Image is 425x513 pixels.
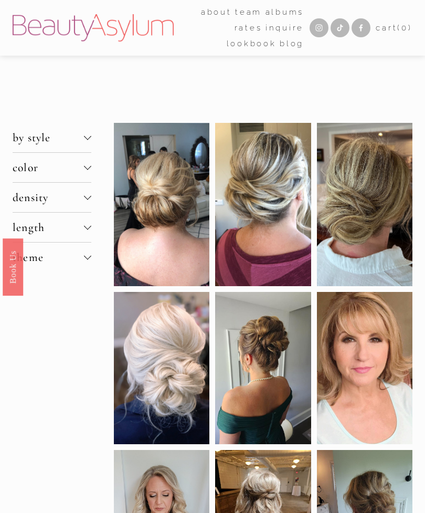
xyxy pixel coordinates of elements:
a: TikTok [331,18,349,37]
span: color [13,161,84,174]
button: theme [13,243,91,272]
button: length [13,213,91,242]
button: color [13,153,91,182]
a: Facebook [352,18,370,37]
a: albums [265,4,304,20]
a: folder dropdown [235,4,262,20]
span: length [13,221,84,234]
a: Book Us [3,238,23,295]
a: Lookbook [227,36,277,51]
button: density [13,183,91,212]
span: theme [13,250,84,264]
span: team [235,5,262,19]
a: folder dropdown [201,4,232,20]
span: density [13,191,84,204]
span: 0 [401,23,408,33]
a: Instagram [310,18,328,37]
span: by style [13,131,84,144]
a: Blog [280,36,304,51]
button: by style [13,123,91,152]
span: ( ) [397,23,412,33]
a: Rates [235,20,262,36]
a: 0 items in cart [376,21,412,35]
a: Inquire [265,20,304,36]
span: about [201,5,232,19]
img: Beauty Asylum | Bridal Hair &amp; Makeup Charlotte &amp; Atlanta [13,14,174,41]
